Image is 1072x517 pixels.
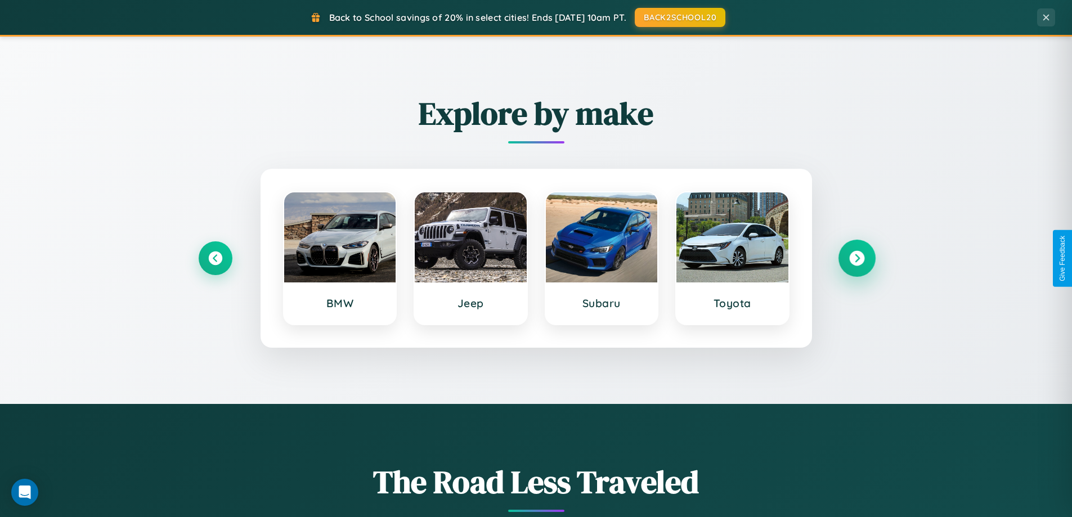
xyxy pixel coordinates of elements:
h3: BMW [295,296,385,310]
div: Give Feedback [1058,236,1066,281]
h3: Toyota [688,296,777,310]
h1: The Road Less Traveled [199,460,874,503]
span: Back to School savings of 20% in select cities! Ends [DATE] 10am PT. [329,12,626,23]
h3: Jeep [426,296,515,310]
h3: Subaru [557,296,647,310]
div: Open Intercom Messenger [11,479,38,506]
button: BACK2SCHOOL20 [635,8,725,27]
h2: Explore by make [199,92,874,135]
